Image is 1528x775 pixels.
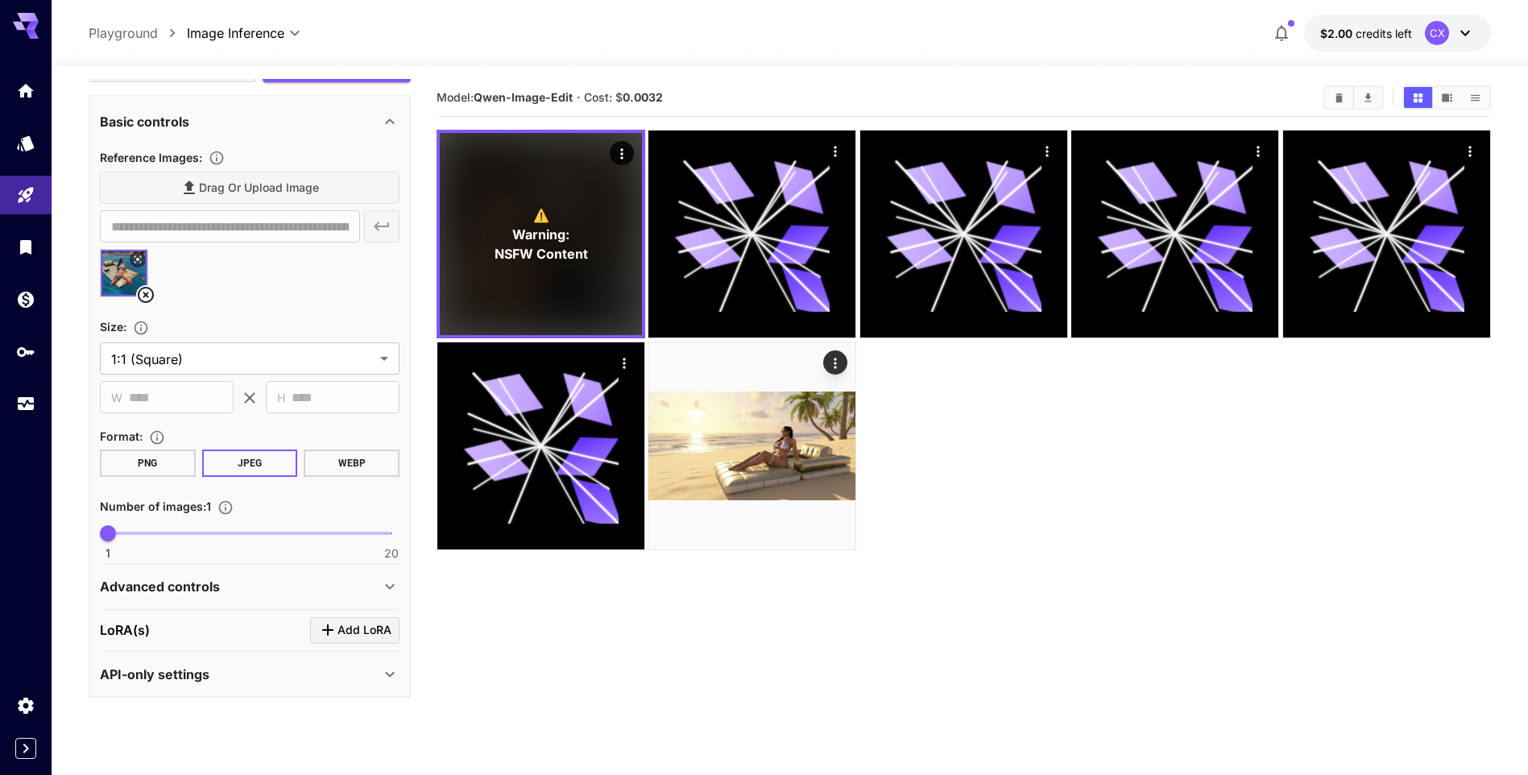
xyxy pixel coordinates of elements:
span: 1:1 (Square) [111,350,374,369]
p: API-only settings [100,665,209,684]
div: Actions [1247,139,1271,163]
div: Actions [1035,139,1059,163]
div: Settings [16,695,35,715]
iframe: Chat Widget [1447,698,1528,775]
button: Download All [1354,87,1382,108]
div: Models [16,133,35,153]
span: Warning: [512,225,569,244]
span: 20 [384,545,399,562]
span: Image Inference [187,23,284,43]
span: credits left [1356,27,1412,40]
div: Clear AllDownload All [1323,85,1384,110]
div: Actions [824,350,848,375]
span: Reference Images : [100,151,202,164]
button: Show media in grid view [1404,87,1432,108]
p: Basic controls [100,112,189,131]
button: WEBP [304,450,400,477]
button: Clear All [1325,87,1353,108]
div: Actions [824,139,848,163]
div: Actions [612,350,636,375]
span: ⚠️ [532,205,549,225]
span: Size : [100,320,126,334]
nav: breadcrumb [89,23,187,43]
div: Actions [1458,139,1482,163]
span: NSFW Content [494,244,587,263]
div: Advanced controls [100,567,400,606]
span: Number of images : 1 [100,499,211,513]
div: Actions [610,141,634,165]
div: Library [16,237,35,257]
span: W [111,388,122,407]
div: Usage [16,394,35,414]
button: JPEG [202,450,298,477]
button: Adjust the dimensions of the generated image by specifying its width and height in pixels, or sel... [126,320,155,336]
button: Expand sidebar [15,738,36,759]
div: Basic controls [100,102,400,141]
button: Upload a reference image to guide the result. This is needed for Image-to-Image or Inpainting. Su... [202,150,231,166]
span: Add LoRA [337,620,391,640]
div: Wallet [16,289,35,309]
button: $2.00CX [1304,15,1491,52]
button: Click to add LoRA [310,617,400,644]
div: CX [1425,21,1449,45]
p: Advanced controls [100,577,220,596]
span: Cost: $ [584,90,663,104]
img: Z [648,342,855,549]
span: Format : [100,429,143,443]
b: Qwen-Image-Edit [474,90,573,104]
button: Show media in video view [1433,87,1461,108]
b: 0.0032 [623,90,663,104]
div: API-only settings [100,655,400,694]
button: Choose the file format for the output image. [143,429,172,446]
span: Model: [437,90,573,104]
div: API Keys [16,342,35,362]
a: Playground [89,23,158,43]
button: Specify how many images to generate in a single request. Each image generation will be charged se... [211,499,240,516]
div: Playground [16,185,35,205]
p: LoRA(s) [100,620,150,640]
span: 1 [106,545,110,562]
div: Home [16,81,35,101]
div: Show media in grid viewShow media in video viewShow media in list view [1402,85,1491,110]
span: $2.00 [1320,27,1356,40]
div: $2.00 [1320,25,1412,42]
button: Show media in list view [1461,87,1489,108]
button: PNG [100,450,196,477]
span: H [277,388,285,407]
p: · [577,88,581,107]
